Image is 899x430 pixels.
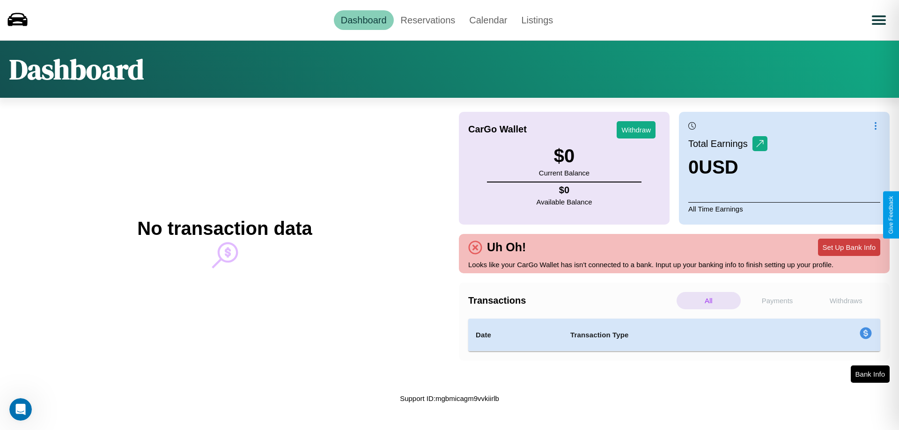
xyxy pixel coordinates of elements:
[476,329,555,341] h4: Date
[688,135,752,152] p: Total Earnings
[539,167,590,179] p: Current Balance
[851,365,890,383] button: Bank Info
[688,202,880,215] p: All Time Earnings
[514,10,560,30] a: Listings
[888,196,894,234] div: Give Feedback
[617,121,656,138] button: Withdraw
[334,10,394,30] a: Dashboard
[818,239,880,256] button: Set Up Bank Info
[539,146,590,167] h3: $ 0
[745,292,810,309] p: Payments
[394,10,463,30] a: Reservations
[814,292,878,309] p: Withdraws
[468,258,880,271] p: Looks like your CarGo Wallet has isn't connected to a bank. Input up your banking info to finish ...
[866,7,892,33] button: Open menu
[400,392,499,405] p: Support ID: mgbmicagm9vvkiirlb
[677,292,741,309] p: All
[570,329,783,341] h4: Transaction Type
[468,124,527,135] h4: CarGo Wallet
[9,50,144,88] h1: Dashboard
[468,295,674,306] h4: Transactions
[537,185,592,196] h4: $ 0
[137,218,312,239] h2: No transaction data
[468,319,880,351] table: simple table
[688,157,767,178] h3: 0 USD
[9,398,32,421] iframe: Intercom live chat
[462,10,514,30] a: Calendar
[482,241,531,254] h4: Uh Oh!
[537,196,592,208] p: Available Balance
